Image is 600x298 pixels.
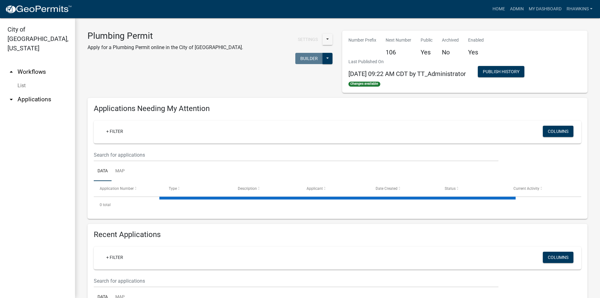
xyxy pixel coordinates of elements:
[94,104,581,113] h4: Applications Needing My Attention
[94,149,498,161] input: Search for applications
[101,126,128,137] a: + Filter
[163,181,232,196] datatable-header-cell: Type
[301,181,370,196] datatable-header-cell: Applicant
[564,3,595,15] a: rhawkins
[526,3,564,15] a: My Dashboard
[478,70,524,75] wm-modal-confirm: Workflow Publish History
[348,37,376,43] p: Number Prefix
[7,96,15,103] i: arrow_drop_down
[386,37,411,43] p: Next Number
[386,48,411,56] h5: 106
[87,44,243,51] p: Apply for a Plumbing Permit online in the City of [GEOGRAPHIC_DATA].
[101,252,128,263] a: + Filter
[348,82,380,87] span: Changes available
[238,186,257,191] span: Description
[442,48,459,56] h5: No
[348,58,466,65] p: Last Published On
[513,186,539,191] span: Current Activity
[87,31,243,41] h3: Plumbing Permit
[348,70,466,78] span: [DATE] 09:22 AM CDT by TT_Administrator
[490,3,507,15] a: Home
[7,68,15,76] i: arrow_drop_up
[468,37,484,43] p: Enabled
[439,181,508,196] datatable-header-cell: Status
[468,48,484,56] h5: Yes
[507,181,577,196] datatable-header-cell: Current Activity
[94,197,581,213] div: 0 total
[543,126,573,137] button: Columns
[442,37,459,43] p: Archived
[507,3,526,15] a: Admin
[307,186,323,191] span: Applicant
[478,66,524,77] button: Publish History
[376,186,397,191] span: Date Created
[232,181,301,196] datatable-header-cell: Description
[169,186,177,191] span: Type
[543,252,573,263] button: Columns
[94,275,498,287] input: Search for applications
[94,230,581,239] h4: Recent Applications
[293,34,323,45] button: Settings
[445,186,456,191] span: Status
[112,161,128,181] a: Map
[94,181,163,196] datatable-header-cell: Application Number
[94,161,112,181] a: Data
[370,181,439,196] datatable-header-cell: Date Created
[421,37,432,43] p: Public
[421,48,432,56] h5: Yes
[100,186,134,191] span: Application Number
[295,53,323,64] button: Builder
